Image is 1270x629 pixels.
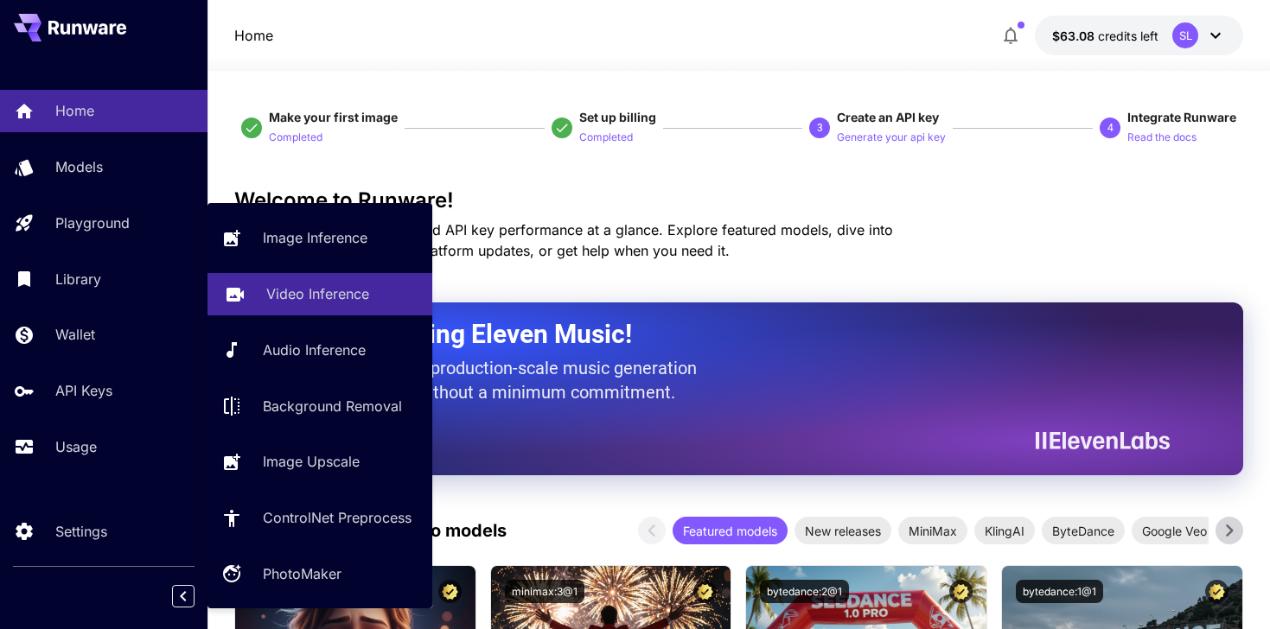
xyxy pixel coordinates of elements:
[438,580,462,603] button: Certified Model – Vetted for best performance and includes a commercial license.
[172,585,195,607] button: Collapse sidebar
[207,497,432,539] a: ControlNet Preprocess
[1205,580,1229,603] button: Certified Model – Vetted for best performance and includes a commercial license.
[263,227,367,248] p: Image Inference
[234,221,893,259] span: Check out your usage stats and API key performance at a glance. Explore featured models, dive int...
[1132,522,1217,540] span: Google Veo
[234,25,273,46] nav: breadcrumb
[55,269,101,289] p: Library
[1052,29,1098,43] span: $63.08
[760,580,849,603] button: bytedance:2@1
[673,522,788,540] span: Featured models
[55,100,94,121] p: Home
[837,130,946,146] p: Generate your api key
[505,580,584,603] button: minimax:3@1
[207,329,432,372] a: Audio Inference
[837,110,939,124] span: Create an API key
[185,581,207,612] div: Collapse sidebar
[1172,22,1198,48] div: SL
[234,188,1244,213] h3: Welcome to Runware!
[55,213,130,233] p: Playground
[898,522,967,540] span: MiniMax
[55,156,103,177] p: Models
[55,324,95,345] p: Wallet
[1127,110,1236,124] span: Integrate Runware
[1127,130,1197,146] p: Read the docs
[278,356,710,404] p: The only way to get production-scale music generation from Eleven Labs without a minimum commitment.
[579,110,656,124] span: Set up billing
[579,130,633,146] p: Completed
[817,120,823,136] p: 3
[269,110,398,124] span: Make your first image
[263,451,360,472] p: Image Upscale
[1052,27,1158,45] div: $63.08396
[207,273,432,315] a: Video Inference
[693,580,717,603] button: Certified Model – Vetted for best performance and includes a commercial license.
[1035,16,1243,55] button: $63.08396
[263,563,341,584] p: PhotoMaker
[207,441,432,483] a: Image Upscale
[949,580,973,603] button: Certified Model – Vetted for best performance and includes a commercial license.
[278,318,1158,351] h2: Now Supporting Eleven Music!
[55,380,112,401] p: API Keys
[207,217,432,259] a: Image Inference
[974,522,1035,540] span: KlingAI
[263,340,366,360] p: Audio Inference
[266,283,369,304] p: Video Inference
[1107,120,1114,136] p: 4
[1016,580,1103,603] button: bytedance:1@1
[1098,29,1158,43] span: credits left
[234,25,273,46] p: Home
[207,553,432,595] a: PhotoMaker
[263,507,412,528] p: ControlNet Preprocess
[207,384,432,427] a: Background Removal
[795,522,891,540] span: New releases
[263,396,402,416] p: Background Removal
[269,130,322,146] p: Completed
[55,521,107,542] p: Settings
[55,436,97,457] p: Usage
[1042,522,1125,540] span: ByteDance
